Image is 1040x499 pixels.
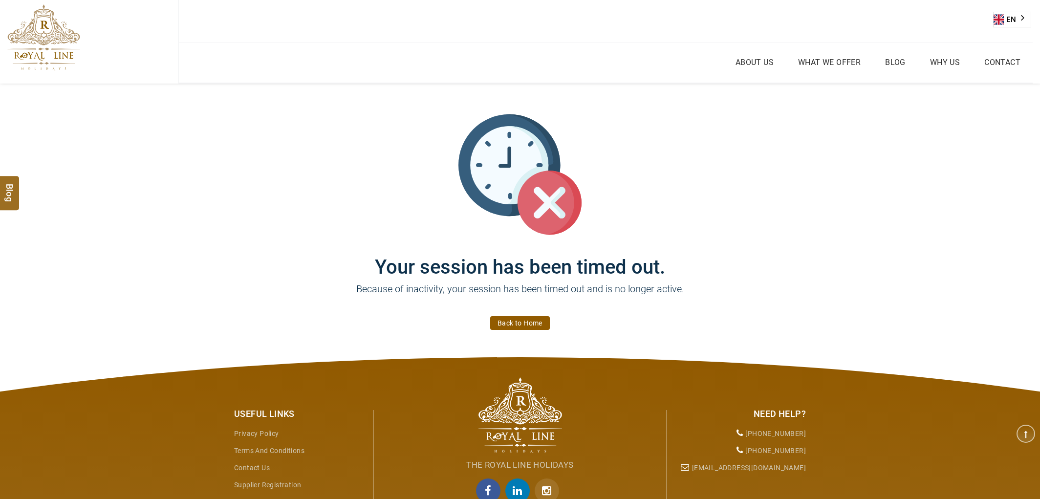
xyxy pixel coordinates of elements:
a: Terms and Conditions [234,447,304,455]
div: Useful Links [234,408,366,420]
div: Language [993,12,1031,27]
a: Contact [982,55,1023,69]
a: Blog [883,55,908,69]
a: [EMAIL_ADDRESS][DOMAIN_NAME] [692,464,806,472]
a: Contact Us [234,464,270,472]
a: Why Us [928,55,962,69]
a: What we Offer [796,55,863,69]
a: Supplier Registration [234,481,301,489]
span: The Royal Line Holidays [466,460,573,470]
span: Blog [3,184,16,192]
p: Because of inactivity, your session has been timed out and is no longer active. [227,282,813,311]
a: About Us [733,55,776,69]
h1: Your session has been timed out. [227,236,813,279]
div: Need Help? [674,408,806,420]
img: The Royal Line Holidays [7,4,80,70]
img: The Royal Line Holidays [478,377,562,453]
li: [PHONE_NUMBER] [674,425,806,442]
img: session_time_out.svg [458,113,582,236]
li: [PHONE_NUMBER] [674,442,806,459]
a: Privacy Policy [234,430,279,437]
aside: Language selected: English [993,12,1031,27]
a: EN [994,12,1031,27]
a: Back to Home [490,316,550,330]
